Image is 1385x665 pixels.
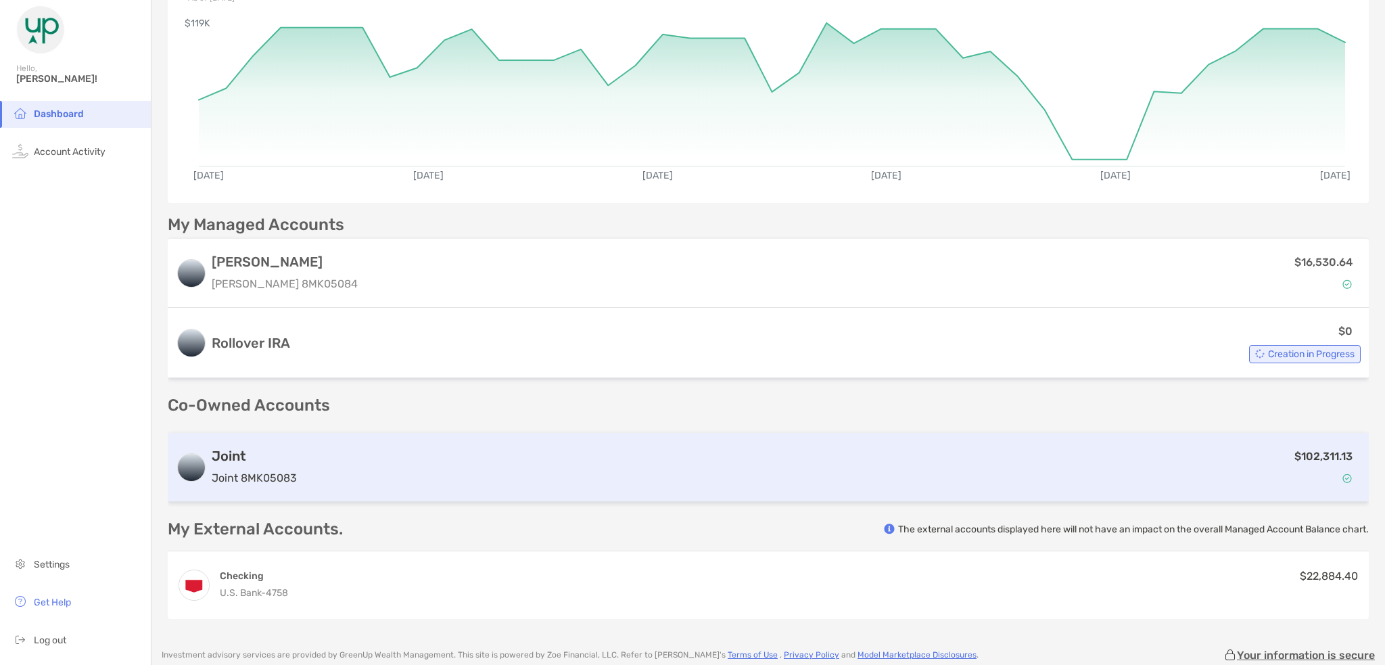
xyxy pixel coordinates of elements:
[12,555,28,572] img: settings icon
[12,143,28,159] img: activity icon
[12,105,28,121] img: household icon
[162,650,979,660] p: Investment advisory services are provided by GreenUp Wealth Management . This site is powered by ...
[178,454,205,481] img: logo account
[34,597,71,608] span: Get Help
[266,587,288,599] span: 4758
[1294,448,1353,465] p: $102,311.13
[12,593,28,610] img: get-help icon
[1338,323,1353,340] p: $0
[179,570,209,600] img: Checking - 4758
[871,170,901,181] text: [DATE]
[1268,350,1355,358] span: Creation in Progress
[212,448,297,464] h3: Joint
[168,216,344,233] p: My Managed Accounts
[185,18,210,29] text: $119K
[168,397,1369,414] p: Co-Owned Accounts
[1300,570,1358,582] span: $22,884.40
[34,559,70,570] span: Settings
[220,570,288,582] h4: Checking
[858,650,977,660] a: Model Marketplace Disclosures
[168,521,343,538] p: My External Accounts.
[212,254,358,270] h3: [PERSON_NAME]
[34,146,105,158] span: Account Activity
[1342,279,1352,289] img: Account Status icon
[16,5,65,54] img: Zoe Logo
[413,170,444,181] text: [DATE]
[1100,170,1131,181] text: [DATE]
[16,73,143,85] span: [PERSON_NAME]!
[1237,649,1375,662] p: Your information is secure
[193,170,224,181] text: [DATE]
[1255,349,1265,359] img: Account Status icon
[34,108,84,120] span: Dashboard
[178,260,205,287] img: logo account
[220,587,266,599] span: U.S. Bank -
[212,275,358,292] p: [PERSON_NAME] 8MK05084
[784,650,839,660] a: Privacy Policy
[212,469,297,486] p: Joint 8MK05083
[178,329,205,357] img: logo account
[1294,254,1353,271] p: $16,530.64
[884,524,895,534] img: info
[212,335,290,351] h3: Rollover IRA
[1342,474,1352,483] img: Account Status icon
[728,650,778,660] a: Terms of Use
[1320,170,1351,181] text: [DATE]
[898,523,1369,536] p: The external accounts displayed here will not have an impact on the overall Managed Account Balan...
[642,170,673,181] text: [DATE]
